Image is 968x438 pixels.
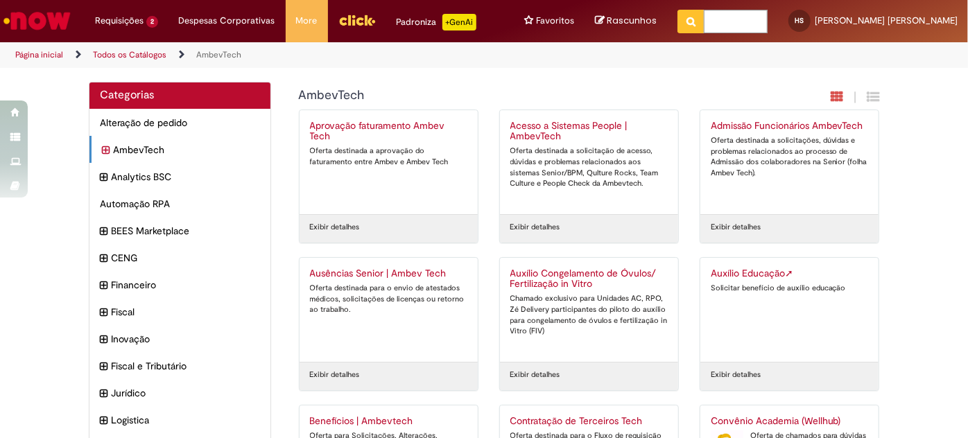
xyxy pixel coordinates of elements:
div: expandir categoria Jurídico Jurídico [89,379,270,407]
span: Requisições [95,14,144,28]
div: Alteração de pedido [89,109,270,137]
span: [PERSON_NAME] [PERSON_NAME] [815,15,958,26]
i: expandir categoria Logistica [100,413,107,428]
div: Automação RPA [89,190,270,218]
span: Favoritos [536,14,574,28]
a: Admissão Funcionários AmbevTech Oferta destinada a solicitações, dúvidas e problemas relacionados... [700,110,879,214]
a: Ausências Senior | Ambev Tech Oferta destinada para o envio de atestados médicos, solicitações de... [300,258,478,362]
h2: Aprovação faturamento Ambev Tech [310,121,467,143]
div: expandir categoria CENG CENG [89,244,270,272]
h2: Categorias [100,89,260,102]
span: HS [795,16,804,25]
h2: Auxílio Congelamento de Óvulos/ Fertilização in Vitro [510,268,668,290]
a: AmbevTech [196,49,241,60]
span: Fiscal [111,305,260,319]
span: Rascunhos [607,14,657,27]
div: expandir categoria BEES Marketplace BEES Marketplace [89,217,270,245]
span: BEES Marketplace [111,224,260,238]
h2: Convênio Academia (Wellhub) [711,416,868,427]
a: Exibir detalhes [310,369,360,380]
i: expandir categoria Inovação [100,332,107,347]
span: AmbevTech [113,143,260,157]
i: expandir categoria BEES Marketplace [100,224,107,239]
div: Oferta destinada a aprovação do faturamento entre Ambev e Ambev Tech [310,146,467,167]
span: More [296,14,318,28]
i: expandir categoria CENG [100,251,107,266]
a: Exibir detalhes [711,222,761,233]
div: expandir categoria Analytics BSC Analytics BSC [89,163,270,191]
span: Financeiro [111,278,260,292]
i: Exibição de grade [867,90,879,103]
div: expandir categoria Fiscal Fiscal [89,298,270,326]
span: Analytics BSC [111,170,260,184]
h2: Admissão Funcionários AmbevTech [711,121,868,132]
div: expandir categoria Logistica Logistica [89,406,270,434]
p: +GenAi [442,14,476,30]
span: Inovação [111,332,260,346]
h2: Ausências Senior | Ambev Tech [310,268,467,279]
span: Logistica [111,413,260,427]
div: Oferta destinada a solicitações, dúvidas e problemas relacionados ao processo de Admissão dos col... [711,135,868,179]
span: 2 [146,16,158,28]
i: expandir categoria Jurídico [100,386,107,401]
div: expandir categoria AmbevTech AmbevTech [89,136,270,164]
i: expandir categoria Fiscal e Tributário [100,359,107,374]
h2: Auxílio Educação [711,268,868,279]
a: Auxílio Congelamento de Óvulos/ Fertilização in Vitro Chamado exclusivo para Unidades AC, RPO, Zé... [500,258,678,362]
a: Todos os Catálogos [93,49,166,60]
div: Oferta destinada a solicitação de acesso, dúvidas e problemas relacionados aos sistemas Senior/BP... [510,146,668,189]
i: expandir categoria Analytics BSC [100,170,107,185]
a: Exibir detalhes [510,369,560,380]
img: click_logo_yellow_360x200.png [338,10,376,30]
h2: Benefícios | Ambevtech [310,416,467,427]
div: expandir categoria Fiscal e Tributário Fiscal e Tributário [89,352,270,380]
span: Link Externo [785,267,793,279]
img: ServiceNow [1,7,73,35]
button: Pesquisar [677,10,705,33]
h1: {"description":null,"title":"AmbevTech"} Categoria [299,89,729,103]
div: expandir categoria Financeiro Financeiro [89,271,270,299]
a: Exibir detalhes [510,222,560,233]
div: expandir categoria Inovação Inovação [89,325,270,353]
span: Alteração de pedido [100,116,260,130]
h2: Contratação de Terceiros Tech [510,416,668,427]
i: expandir categoria Fiscal [100,305,107,320]
span: Fiscal e Tributário [111,359,260,373]
div: Chamado exclusivo para Unidades AC, RPO, Zé Delivery participantes do piloto do auxílio para cong... [510,293,668,337]
div: Oferta destinada para o envio de atestados médicos, solicitações de licenças ou retorno ao trabalho. [310,283,467,315]
i: expandir categoria AmbevTech [102,143,110,158]
a: Exibir detalhes [310,222,360,233]
span: CENG [111,251,260,265]
span: Jurídico [111,386,260,400]
a: Exibir detalhes [711,369,761,380]
i: expandir categoria Financeiro [100,278,107,293]
ul: Trilhas de página [10,42,635,68]
span: Despesas Corporativas [179,14,275,28]
h2: Acesso a Sistemas People | AmbevTech [510,121,668,143]
i: Exibição em cartão [831,90,843,103]
a: Acesso a Sistemas People | AmbevTech Oferta destinada a solicitação de acesso, dúvidas e problema... [500,110,678,214]
a: Rascunhos [595,15,657,28]
span: Automação RPA [100,197,260,211]
div: Padroniza [397,14,476,30]
a: Página inicial [15,49,63,60]
span: | [854,89,856,105]
a: Aprovação faturamento Ambev Tech Oferta destinada a aprovação do faturamento entre Ambev e Ambev ... [300,110,478,214]
a: Auxílio EducaçãoLink Externo Solicitar benefício de auxílio educação [700,258,879,362]
div: Solicitar benefício de auxílio educação [711,283,868,294]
